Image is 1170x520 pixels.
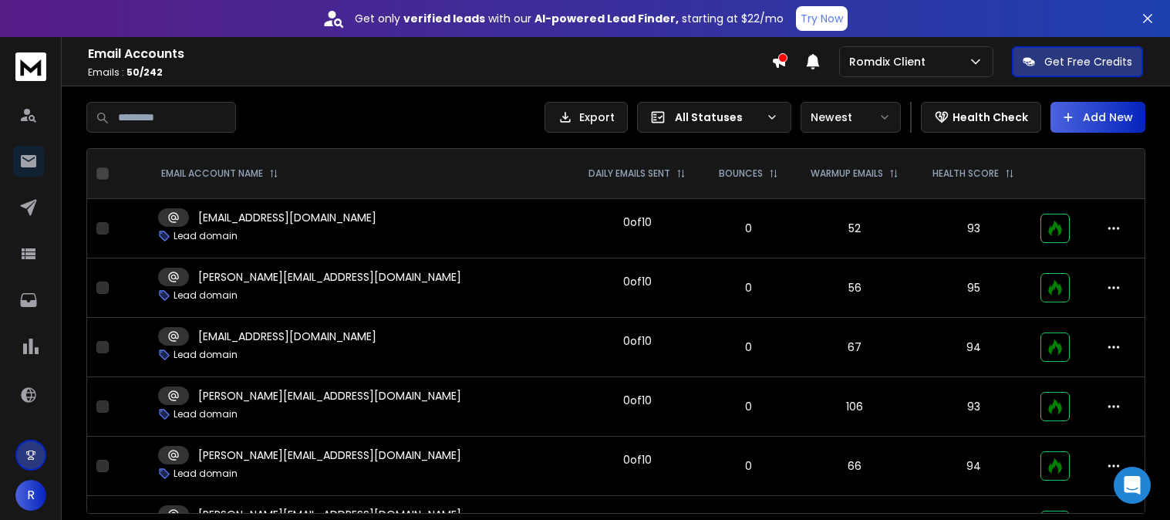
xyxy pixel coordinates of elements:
[1044,54,1132,69] p: Get Free Credits
[794,437,915,496] td: 66
[794,318,915,377] td: 67
[174,408,238,420] p: Lead domain
[915,437,1030,496] td: 94
[161,167,278,180] div: EMAIL ACCOUNT NAME
[15,52,46,81] img: logo
[198,388,461,404] p: [PERSON_NAME][EMAIL_ADDRESS][DOMAIN_NAME]
[623,393,652,408] div: 0 of 10
[794,258,915,318] td: 56
[796,6,848,31] button: Try Now
[174,349,238,361] p: Lead domain
[915,258,1030,318] td: 95
[198,447,461,463] p: [PERSON_NAME][EMAIL_ADDRESS][DOMAIN_NAME]
[623,452,652,468] div: 0 of 10
[126,66,163,79] span: 50 / 242
[623,333,652,349] div: 0 of 10
[794,199,915,258] td: 52
[801,11,843,26] p: Try Now
[849,54,932,69] p: Romdix Client
[811,167,883,180] p: WARMUP EMAILS
[588,167,670,180] p: DAILY EMAILS SENT
[915,377,1030,437] td: 93
[534,11,679,26] strong: AI-powered Lead Finder,
[932,167,999,180] p: HEALTH SCORE
[15,480,46,511] button: R
[174,230,238,242] p: Lead domain
[794,377,915,437] td: 106
[198,329,376,344] p: [EMAIL_ADDRESS][DOMAIN_NAME]
[713,280,785,295] p: 0
[198,210,376,225] p: [EMAIL_ADDRESS][DOMAIN_NAME]
[623,274,652,289] div: 0 of 10
[174,289,238,302] p: Lead domain
[1050,102,1145,133] button: Add New
[88,66,771,79] p: Emails :
[915,318,1030,377] td: 94
[713,339,785,355] p: 0
[1012,46,1143,77] button: Get Free Credits
[545,102,628,133] button: Export
[174,468,238,480] p: Lead domain
[355,11,784,26] p: Get only with our starting at $22/mo
[953,110,1028,125] p: Health Check
[623,214,652,230] div: 0 of 10
[403,11,485,26] strong: verified leads
[88,45,771,63] h1: Email Accounts
[198,269,461,285] p: [PERSON_NAME][EMAIL_ADDRESS][DOMAIN_NAME]
[713,399,785,414] p: 0
[713,221,785,236] p: 0
[801,102,901,133] button: Newest
[675,110,760,125] p: All Statuses
[1114,467,1151,504] div: Open Intercom Messenger
[719,167,763,180] p: BOUNCES
[921,102,1041,133] button: Health Check
[713,458,785,474] p: 0
[915,199,1030,258] td: 93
